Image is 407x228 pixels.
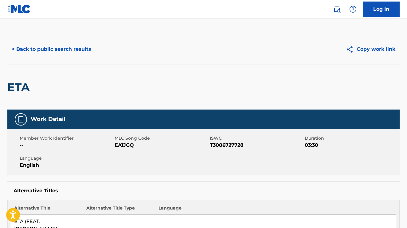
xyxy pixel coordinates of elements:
th: Alternative Title Type [83,205,155,215]
span: 03:30 [305,142,398,149]
button: < Back to public search results [7,42,96,57]
span: ISWC [210,135,303,142]
span: Language [20,155,113,162]
img: Work Detail [17,116,25,123]
iframe: Chat Widget [376,198,407,228]
img: search [333,6,341,13]
th: Alternative Title [11,205,83,215]
div: Help [347,3,359,15]
span: T3086727728 [210,142,303,149]
img: Copy work link [346,46,357,53]
img: MLC Logo [7,5,31,14]
h5: Work Detail [31,116,65,123]
span: Duration [305,135,398,142]
span: EA1JGQ [115,142,208,149]
button: Copy work link [342,42,400,57]
span: Member Work Identifier [20,135,113,142]
h5: Alternative Titles [14,188,393,194]
th: Language [155,205,396,215]
span: English [20,162,113,169]
img: help [349,6,357,13]
a: Log In [363,2,400,17]
span: MLC Song Code [115,135,208,142]
span: -- [20,142,113,149]
a: Public Search [331,3,343,15]
h2: ETA [7,80,33,94]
